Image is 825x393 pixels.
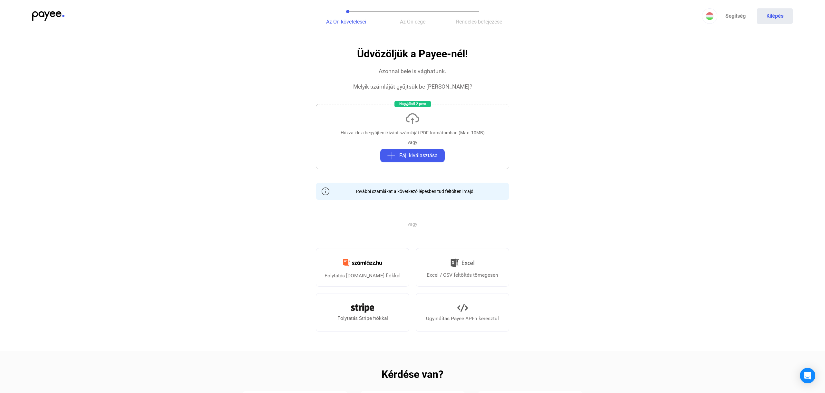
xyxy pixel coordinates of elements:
[427,271,498,279] div: Excel / CSV feltöltés tömegesen
[405,111,420,126] img: upload-cloud
[394,101,431,107] div: Nagyjából 2 perc
[800,368,815,383] div: Open Intercom Messenger
[353,83,472,91] div: Melyik számláját gyűjtsük be [PERSON_NAME]?
[339,255,386,270] img: Számlázz.hu
[325,272,401,280] div: Folytatás [DOMAIN_NAME] fiókkal
[451,256,474,270] img: Excel
[380,149,445,162] button: plus-greyFájl kiválasztása
[382,370,443,378] h2: Kérdése van?
[32,11,64,21] img: payee-logo
[457,302,468,313] img: API
[403,221,422,227] span: vagy
[416,293,509,332] a: Ügyindítás Payee API-n keresztül
[426,315,499,322] div: Ügyindítás Payee API-n keresztül
[326,19,366,25] span: Az Ön követelései
[456,19,502,25] span: Rendelés befejezése
[351,303,374,313] img: Stripe
[350,188,475,195] div: További számlákat a következő lépésben tud feltölteni majd.
[399,152,438,159] span: Fájl kiválasztása
[400,19,425,25] span: Az Ön cége
[387,152,395,159] img: plus-grey
[416,248,509,287] a: Excel / CSV feltöltés tömegesen
[408,139,417,146] div: vagy
[357,48,468,60] h1: Üdvözöljük a Payee-nél!
[757,8,793,24] button: Kilépés
[379,67,446,75] div: Azonnal bele is vághatunk.
[341,129,485,136] div: Húzza ide a begyűjteni kívánt számláját PDF formátumban (Max. 10MB)
[706,12,713,20] img: HU
[717,8,753,24] a: Segítség
[322,187,329,195] img: info-grey-outline
[702,8,717,24] button: HU
[316,248,409,287] a: Folytatás [DOMAIN_NAME] fiókkal
[316,293,409,332] a: Folytatás Stripe fiókkal
[337,314,388,322] div: Folytatás Stripe fiókkal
